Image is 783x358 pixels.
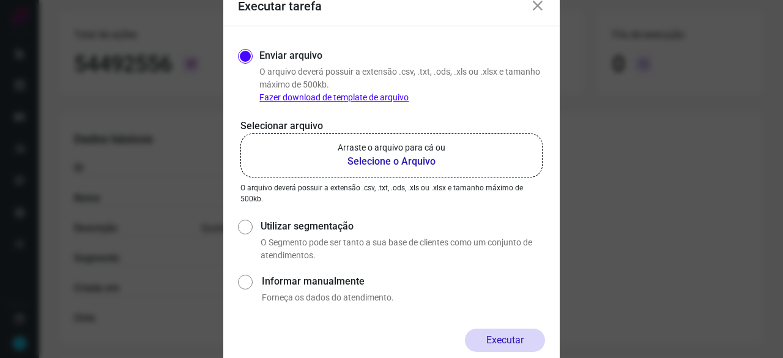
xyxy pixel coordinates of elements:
[262,291,545,304] p: Forneça os dados do atendimento.
[259,48,322,63] label: Enviar arquivo
[240,119,543,133] p: Selecionar arquivo
[262,274,545,289] label: Informar manualmente
[338,154,445,169] b: Selecione o Arquivo
[259,92,409,102] a: Fazer download de template de arquivo
[261,236,545,262] p: O Segmento pode ser tanto a sua base de clientes como um conjunto de atendimentos.
[338,141,445,154] p: Arraste o arquivo para cá ou
[261,219,545,234] label: Utilizar segmentação
[259,65,545,104] p: O arquivo deverá possuir a extensão .csv, .txt, .ods, .xls ou .xlsx e tamanho máximo de 500kb.
[465,329,545,352] button: Executar
[240,182,543,204] p: O arquivo deverá possuir a extensão .csv, .txt, .ods, .xls ou .xlsx e tamanho máximo de 500kb.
